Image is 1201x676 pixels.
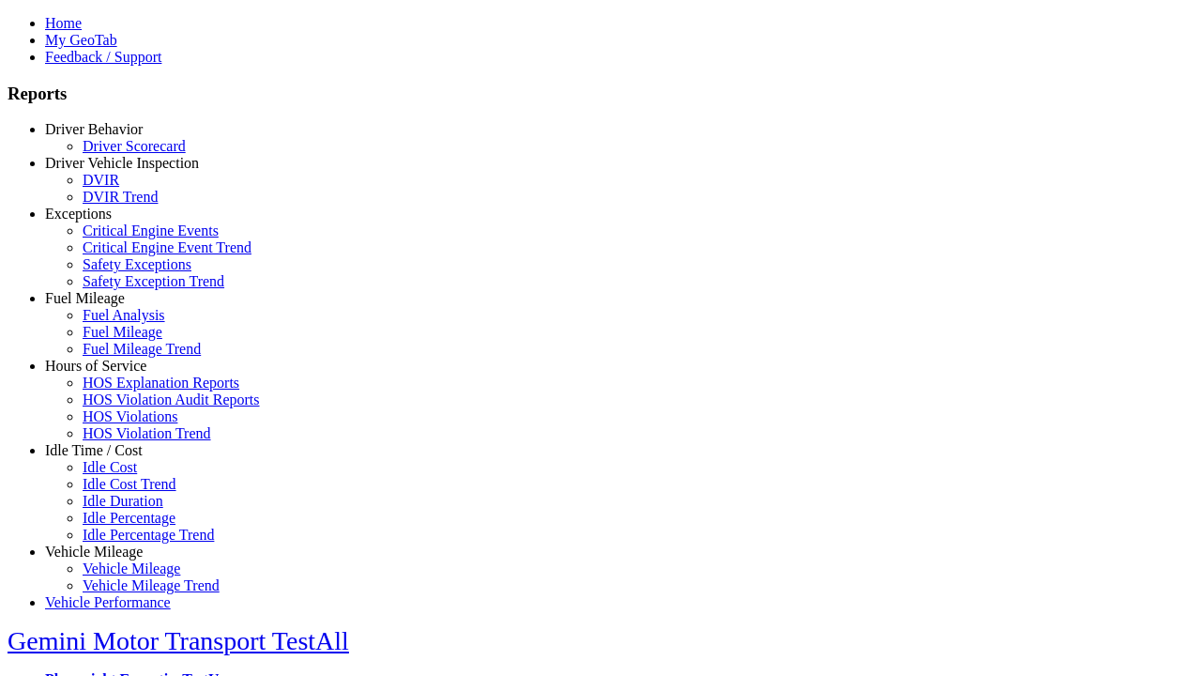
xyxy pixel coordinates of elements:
[83,493,163,509] a: Idle Duration
[83,375,239,391] a: HOS Explanation Reports
[45,155,199,171] a: Driver Vehicle Inspection
[83,561,180,576] a: Vehicle Mileage
[83,392,260,407] a: HOS Violation Audit Reports
[45,121,143,137] a: Driver Behavior
[45,544,143,560] a: Vehicle Mileage
[45,594,171,610] a: Vehicle Performance
[45,15,82,31] a: Home
[83,577,220,593] a: Vehicle Mileage Trend
[83,138,186,154] a: Driver Scorecard
[45,290,125,306] a: Fuel Mileage
[83,239,251,255] a: Critical Engine Event Trend
[83,273,224,289] a: Safety Exception Trend
[83,510,175,526] a: Idle Percentage
[83,172,119,188] a: DVIR
[83,223,219,238] a: Critical Engine Events
[45,442,143,458] a: Idle Time / Cost
[83,324,162,340] a: Fuel Mileage
[83,527,214,543] a: Idle Percentage Trend
[45,49,161,65] a: Feedback / Support
[45,32,117,48] a: My GeoTab
[8,626,349,655] a: Gemini Motor Transport TestAll
[83,459,137,475] a: Idle Cost
[83,307,165,323] a: Fuel Analysis
[45,358,146,374] a: Hours of Service
[83,256,191,272] a: Safety Exceptions
[83,189,158,205] a: DVIR Trend
[83,341,201,357] a: Fuel Mileage Trend
[83,408,177,424] a: HOS Violations
[83,425,211,441] a: HOS Violation Trend
[8,84,1193,104] h3: Reports
[45,206,112,222] a: Exceptions
[83,476,176,492] a: Idle Cost Trend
